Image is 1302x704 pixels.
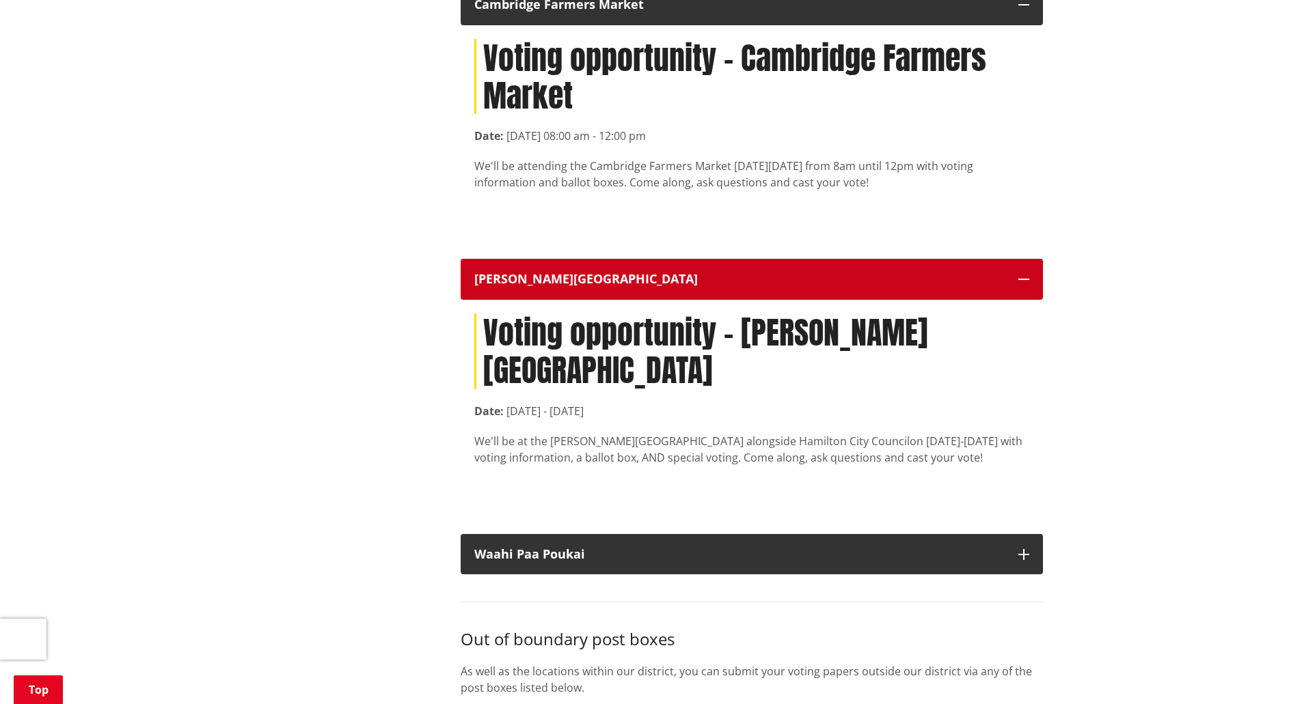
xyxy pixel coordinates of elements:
iframe: Messenger Launcher [1239,647,1288,696]
p: As well as the locations within our district, you can submit your voting papers outside our distr... [461,663,1043,696]
strong: Date: [474,128,504,143]
button: Waahi Paa Poukai [461,534,1043,575]
time: [DATE] 08:00 am - 12:00 pm [506,128,646,143]
time: [DATE] - [DATE] [506,404,584,419]
div: We'll be at the [PERSON_NAME][GEOGRAPHIC_DATA] alongside Hamilton City Council [474,433,1029,466]
span: on [DATE]-[DATE] with voting information, a ballot box, AND special voting. Come along, ask quest... [474,434,1022,465]
div: We'll be attending the Cambridge Farmers Market [DATE][DATE] from 8am until 12pm with voting info... [474,158,1029,191]
h1: Voting opportunity - Cambridge Farmers Market [474,39,1029,114]
div: Waahi Paa Poukai [474,548,1005,561]
a: Top [14,675,63,704]
strong: Date: [474,404,504,419]
h1: Voting opportunity - [PERSON_NAME][GEOGRAPHIC_DATA] [474,313,1029,389]
div: [PERSON_NAME][GEOGRAPHIC_DATA] [474,272,1005,286]
button: [PERSON_NAME][GEOGRAPHIC_DATA] [461,259,1043,300]
h3: Out of boundary post boxes [461,630,1043,649]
